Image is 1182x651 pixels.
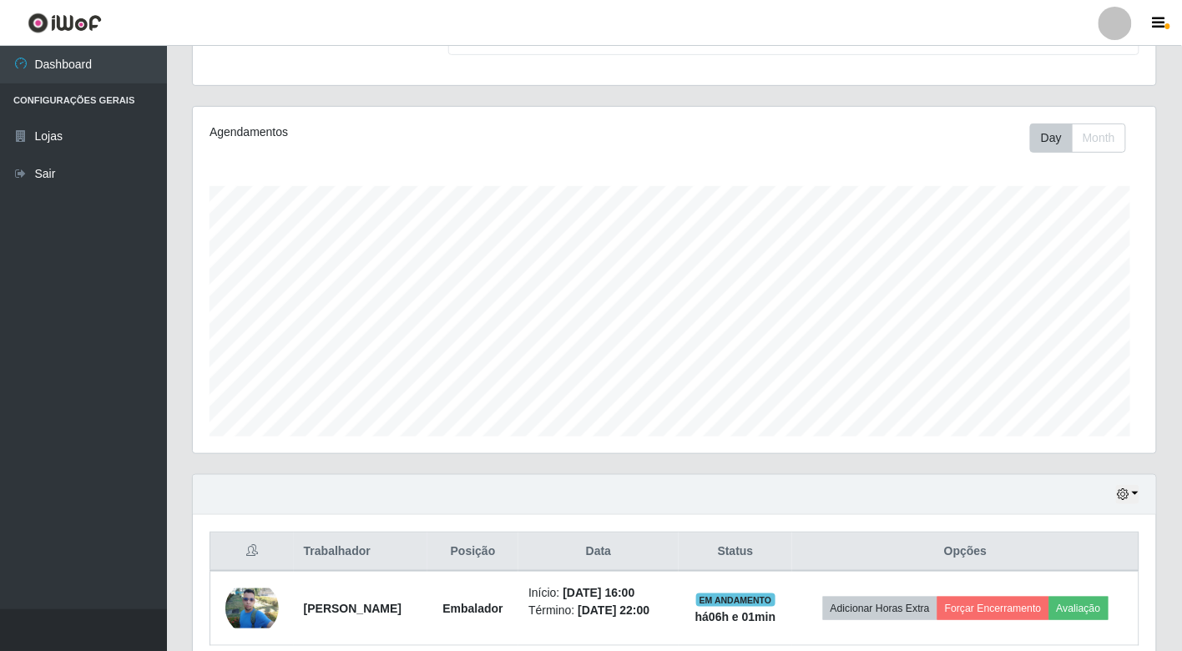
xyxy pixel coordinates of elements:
[937,597,1049,620] button: Forçar Encerramento
[294,532,427,572] th: Trabalhador
[518,532,679,572] th: Data
[28,13,102,33] img: CoreUI Logo
[578,603,649,617] time: [DATE] 22:00
[427,532,518,572] th: Posição
[696,593,775,607] span: EM ANDAMENTO
[210,124,583,141] div: Agendamentos
[792,532,1139,572] th: Opções
[1030,124,1073,153] button: Day
[225,588,279,628] img: 1742358454044.jpeg
[823,597,937,620] button: Adicionar Horas Extra
[1030,124,1139,153] div: Toolbar with button groups
[679,532,793,572] th: Status
[528,602,669,619] li: Término:
[528,584,669,602] li: Início:
[442,602,503,615] strong: Embalador
[304,602,402,615] strong: [PERSON_NAME]
[563,586,634,599] time: [DATE] 16:00
[1049,597,1109,620] button: Avaliação
[1030,124,1126,153] div: First group
[695,610,776,623] strong: há 06 h e 01 min
[1072,124,1126,153] button: Month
